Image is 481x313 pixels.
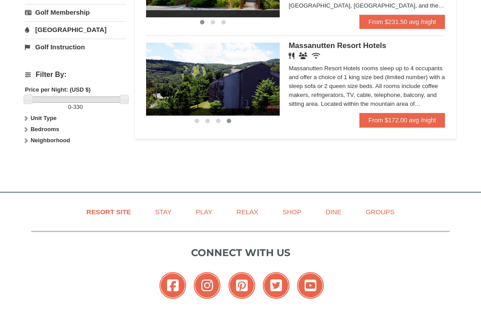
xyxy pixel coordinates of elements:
i: Restaurant [289,52,294,59]
strong: Unit Type [31,115,57,121]
label: - [25,103,126,112]
a: Golf Membership [25,4,126,20]
p: Connect with us [31,245,450,260]
a: Golf Instruction [25,39,126,55]
strong: Bedrooms [31,126,59,132]
span: 0 [68,104,71,110]
a: Dine [314,202,353,222]
span: 330 [73,104,83,110]
a: Play [184,202,223,222]
a: From $172.00 avg /night [359,113,445,127]
strong: Price per Night: (USD $) [25,86,90,93]
span: Massanutten Resort Hotels [289,41,386,50]
a: Relax [225,202,269,222]
a: [GEOGRAPHIC_DATA] [25,21,126,38]
a: Shop [271,202,313,222]
a: Stay [144,202,183,222]
a: From $231.50 avg /night [359,15,445,29]
h4: Filter By: [25,71,126,79]
strong: Neighborhood [31,137,70,144]
i: Banquet Facilities [299,52,307,59]
a: Groups [355,202,406,222]
div: Massanutten Resort Hotels rooms sleep up to 4 occupants and offer a choice of 1 king size bed (li... [289,64,445,108]
a: Resort Site [75,202,142,222]
i: Wireless Internet (free) [312,52,320,59]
